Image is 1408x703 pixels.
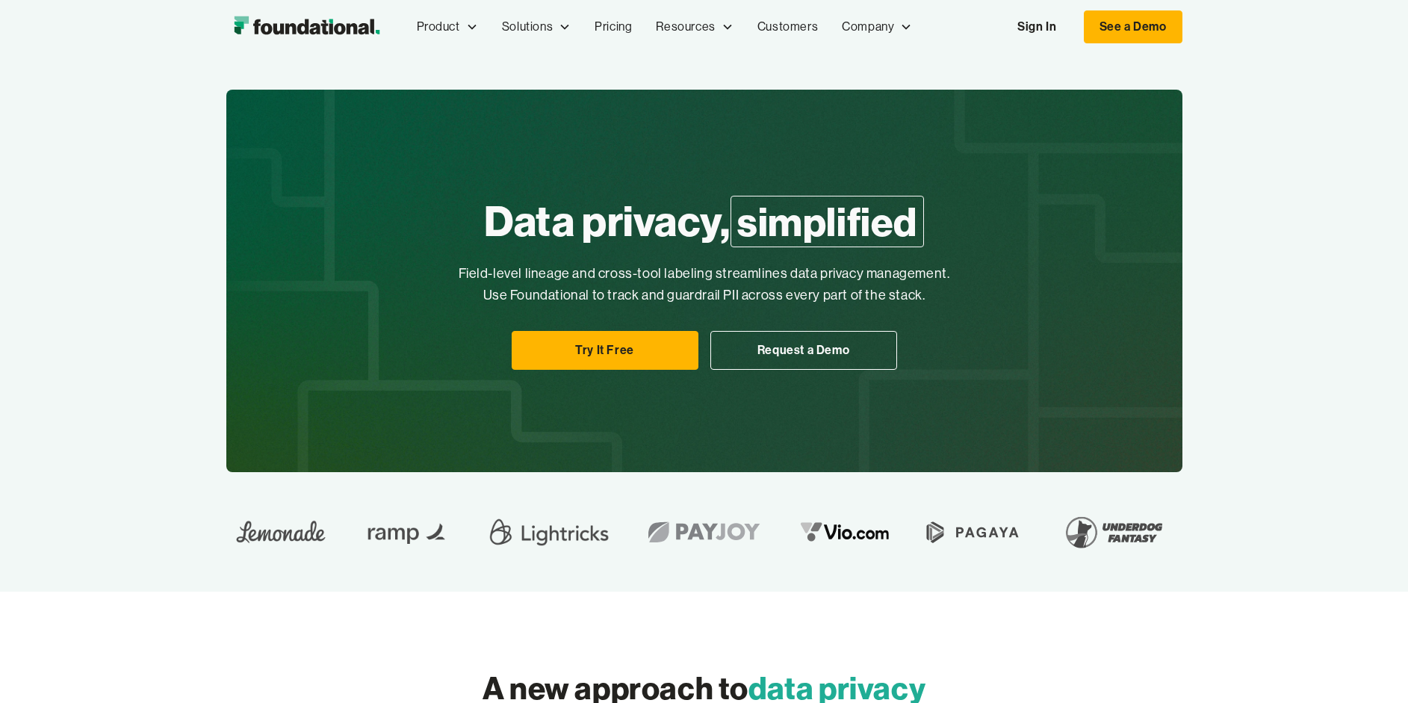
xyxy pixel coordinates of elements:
[731,196,924,247] span: simplified
[502,17,553,37] div: Solutions
[644,2,745,52] div: Resources
[790,508,900,556] img: vio logo
[1002,11,1071,43] a: Sign In
[405,2,490,52] div: Product
[417,17,460,37] div: Product
[1084,10,1182,43] a: See a Demo
[842,17,894,37] div: Company
[357,508,459,556] img: Ramp Logo
[484,508,614,556] img: Lightricks Logo
[656,17,715,37] div: Resources
[710,331,897,370] a: Request a Demo
[459,263,950,307] p: Field-level lineage and cross-tool labeling streamlines data privacy management. Use Foundational...
[490,2,583,52] div: Solutions
[459,192,950,250] h1: Data privacy,
[226,12,387,42] img: Foundational Logo
[512,331,698,370] a: Try It Free
[918,508,1028,556] img: Pagaya Logo
[583,2,644,52] a: Pricing
[1333,631,1408,703] iframe: Chat Widget
[830,2,924,52] div: Company
[226,508,336,556] img: Lemonade Logo
[226,12,387,42] a: home
[745,2,830,52] a: Customers
[1054,508,1173,556] img: Underdog Fantasy Logo
[636,508,772,556] img: Payjoy logo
